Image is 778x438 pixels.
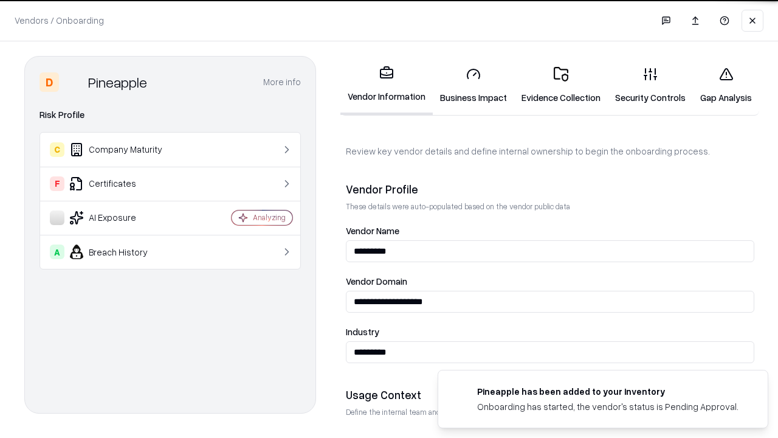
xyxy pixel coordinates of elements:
[346,145,754,158] p: Review key vendor details and define internal ownership to begin the onboarding process.
[477,385,738,398] div: Pineapple has been added to your inventory
[50,142,64,157] div: C
[346,327,754,336] label: Industry
[64,72,83,92] img: Pineapple
[50,210,195,225] div: AI Exposure
[263,71,301,93] button: More info
[346,407,754,417] p: Define the internal team and reason for using this vendor. This helps assess business relevance a...
[346,182,754,196] div: Vendor Profile
[453,385,467,400] img: pineappleenergy.com
[50,176,64,191] div: F
[340,56,433,115] a: Vendor Information
[50,176,195,191] div: Certificates
[346,277,754,286] label: Vendor Domain
[346,388,754,402] div: Usage Context
[253,212,286,223] div: Analyzing
[40,72,59,92] div: D
[50,142,195,157] div: Company Maturity
[346,226,754,235] label: Vendor Name
[50,245,195,259] div: Breach History
[608,57,693,114] a: Security Controls
[477,400,738,413] div: Onboarding has started, the vendor's status is Pending Approval.
[40,108,301,122] div: Risk Profile
[15,14,104,27] p: Vendors / Onboarding
[88,72,147,92] div: Pineapple
[433,57,514,114] a: Business Impact
[50,245,64,259] div: A
[693,57,759,114] a: Gap Analysis
[346,201,754,212] p: These details were auto-populated based on the vendor public data
[514,57,608,114] a: Evidence Collection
